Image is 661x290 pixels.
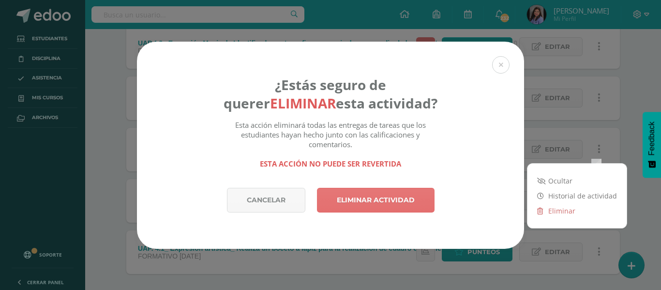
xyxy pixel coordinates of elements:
[317,188,435,213] a: Eliminar actividad
[527,173,627,188] a: Ocultar
[227,188,305,213] a: Cancelar
[527,188,627,203] a: Historial de actividad
[527,203,627,218] a: Eliminar
[224,120,438,168] div: Esta acción eliminará todas las entregas de tareas que los estudiantes hayan hecho junto con las ...
[647,122,656,155] span: Feedback
[224,76,438,112] h4: ¿Estás seguro de querer esta actividad?
[643,112,661,178] button: Feedback - Mostrar encuesta
[270,94,336,112] strong: eliminar
[260,159,401,168] strong: Esta acción no puede ser revertida
[492,56,510,74] button: Close (Esc)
